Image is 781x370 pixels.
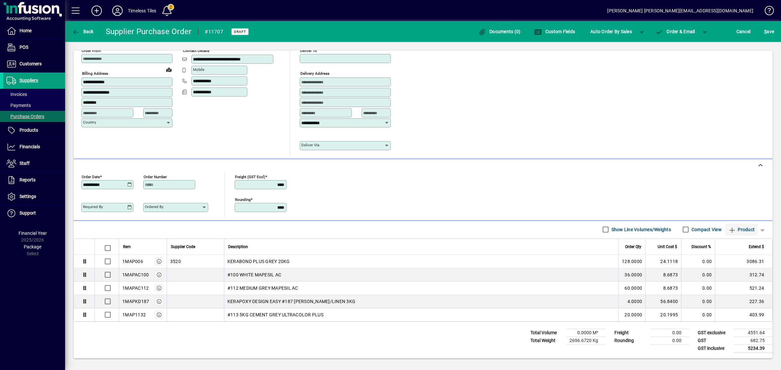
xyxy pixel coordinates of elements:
[19,231,47,236] span: Financial Year
[20,28,32,33] span: Home
[3,23,65,39] a: Home
[122,298,149,305] div: 1MAPKD187
[690,226,722,233] label: Compact View
[694,344,733,352] td: GST inclusive
[527,329,566,337] td: Total Volume
[764,26,774,37] span: ave
[228,243,248,250] span: Description
[122,285,149,291] div: 1MAPAC112
[234,30,246,34] span: Draft
[82,48,101,53] mat-label: Order from
[164,64,174,75] a: View on map
[167,255,224,268] td: 3520
[566,329,606,337] td: 0.0000 M³
[72,29,94,34] span: Back
[645,282,681,295] td: 8.6873
[715,295,772,308] td: 227.36
[122,271,149,278] div: 1MAPAC100
[122,258,143,265] div: 1MAP006
[618,282,645,295] td: 60.0000
[171,243,195,250] span: Supplier Code
[235,174,265,179] mat-label: Freight (GST excl)
[3,189,65,205] a: Settings
[681,295,715,308] td: 0.00
[65,26,101,37] app-page-header-button: Back
[107,5,128,17] button: Profile
[610,226,671,233] label: Show Line Volumes/Weights
[725,224,758,235] button: Product
[83,205,103,209] mat-label: Required by
[227,298,355,305] span: KERAPOXY DESIGN EASY #187 [PERSON_NAME]/LINEN 3KG
[300,48,317,53] mat-label: Deliver To
[70,26,95,37] button: Back
[24,244,41,249] span: Package
[7,103,31,108] span: Payments
[3,39,65,56] a: POS
[611,337,650,344] td: Rounding
[618,308,645,321] td: 20.0000
[20,45,28,50] span: POS
[145,205,163,209] mat-label: Ordered by
[692,243,711,250] span: Discount %
[645,268,681,282] td: 8.6873
[235,197,251,202] mat-label: Rounding
[618,268,645,282] td: 36.0000
[20,61,42,66] span: Customers
[227,285,298,291] span: #112 MEDIUM GREY MAPESIL AC
[193,67,204,72] mat-label: Mobile
[3,205,65,221] a: Support
[625,243,641,250] span: Order Qty
[645,308,681,321] td: 20.1995
[82,174,100,179] mat-label: Order date
[762,26,776,37] button: Save
[681,308,715,321] td: 0.00
[477,26,522,37] button: Documents (0)
[106,26,192,37] div: Supplier Purchase Order
[607,6,753,16] div: [PERSON_NAME] [PERSON_NAME][EMAIL_ADDRESS][DOMAIN_NAME]
[650,337,689,344] td: 0.00
[715,308,772,321] td: 403.99
[587,26,635,37] button: Auto Order By Sales
[123,243,131,250] span: Item
[618,295,645,308] td: 4.0000
[205,27,223,37] div: #11707
[3,172,65,188] a: Reports
[83,120,96,125] mat-label: Country
[20,210,36,216] span: Support
[749,243,764,250] span: Extend $
[3,155,65,172] a: Staff
[590,26,632,37] span: Auto Order By Sales
[3,89,65,100] a: Invoices
[681,282,715,295] td: 0.00
[715,268,772,282] td: 312.74
[527,337,566,344] td: Total Weight
[86,5,107,17] button: Add
[733,329,773,337] td: 4551.64
[20,161,30,166] span: Staff
[735,26,752,37] button: Cancel
[20,78,38,83] span: Suppliers
[7,114,44,119] span: Purchase Orders
[736,26,751,37] span: Cancel
[611,329,650,337] td: Freight
[694,337,733,344] td: GST
[733,344,773,352] td: 5234.39
[652,26,698,37] button: Order & Email
[645,295,681,308] td: 56.8400
[227,311,323,318] span: #113 5KG CEMENT GREY ULTRACOLOR PLUS
[681,255,715,268] td: 0.00
[566,337,606,344] td: 2696.6720 Kg
[122,311,146,318] div: 1MAP1132
[534,29,575,34] span: Custom Fields
[227,258,290,265] span: KERABOND PLUS GREY 20KG
[694,329,733,337] td: GST exclusive
[301,143,319,147] mat-label: Deliver via
[20,127,38,133] span: Products
[618,255,645,268] td: 128.0000
[681,268,715,282] td: 0.00
[3,56,65,72] a: Customers
[478,29,521,34] span: Documents (0)
[3,100,65,111] a: Payments
[715,255,772,268] td: 3086.31
[655,29,695,34] span: Order & Email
